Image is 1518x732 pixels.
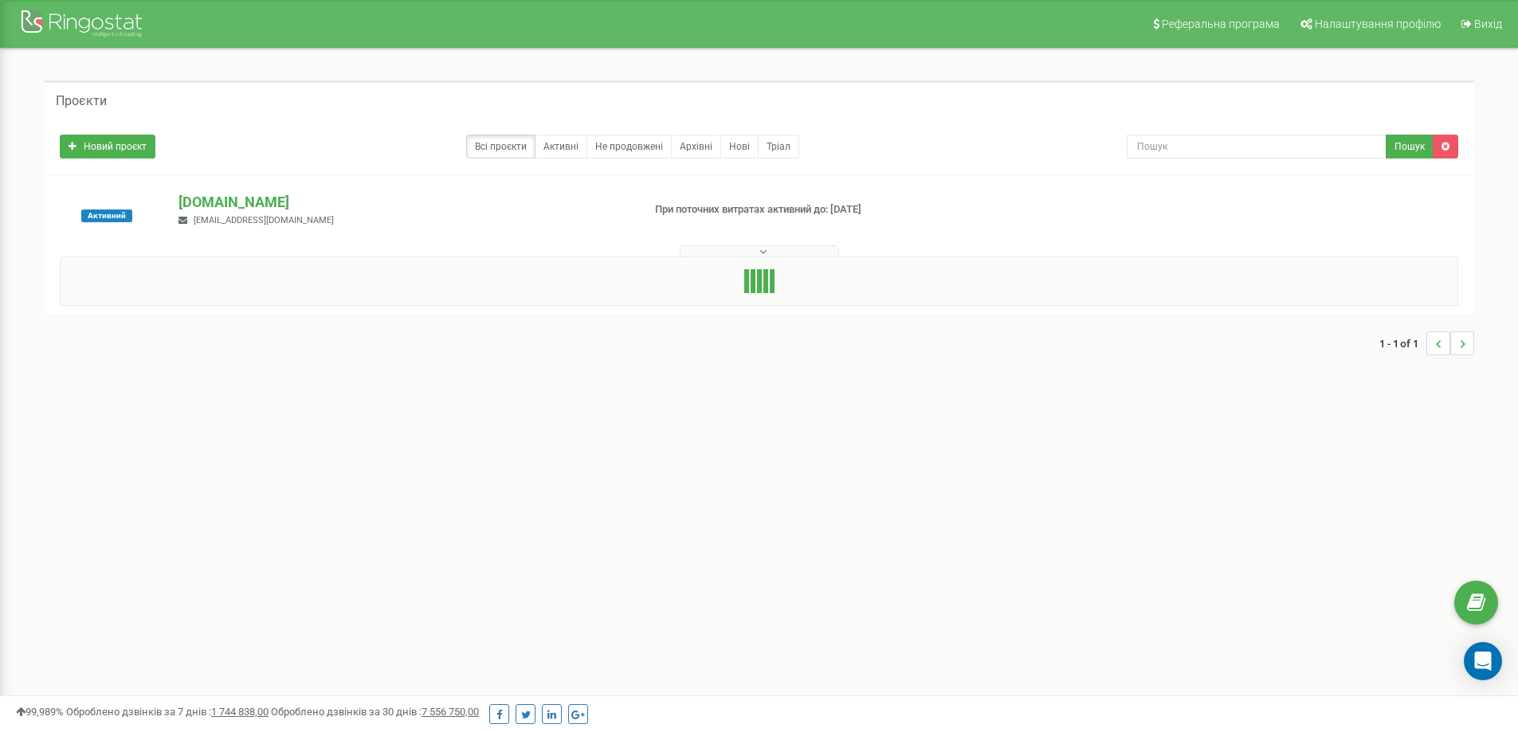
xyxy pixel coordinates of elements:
span: Оброблено дзвінків за 30 днів : [271,706,479,718]
span: [EMAIL_ADDRESS][DOMAIN_NAME] [194,215,334,225]
span: 99,989% [16,706,64,718]
p: [DOMAIN_NAME] [178,192,629,213]
span: 1 - 1 of 1 [1379,331,1426,355]
u: 1 744 838,00 [211,706,269,718]
a: Активні [535,135,587,159]
nav: ... [1379,315,1474,371]
u: 7 556 750,00 [422,706,479,718]
span: Оброблено дзвінків за 7 днів : [66,706,269,718]
a: Новий проєкт [60,135,155,159]
span: Вихід [1474,18,1502,30]
a: Тріал [758,135,799,159]
a: Не продовжені [586,135,672,159]
a: Нові [720,135,759,159]
a: Всі проєкти [466,135,535,159]
div: Open Intercom Messenger [1464,642,1502,680]
h5: Проєкти [56,94,107,108]
a: Архівні [671,135,721,159]
button: Пошук [1386,135,1434,159]
span: Активний [81,209,132,222]
span: Реферальна програма [1162,18,1280,30]
p: При поточних витратах активний до: [DATE] [655,202,987,217]
input: Пошук [1127,135,1387,159]
span: Налаштування профілю [1315,18,1441,30]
